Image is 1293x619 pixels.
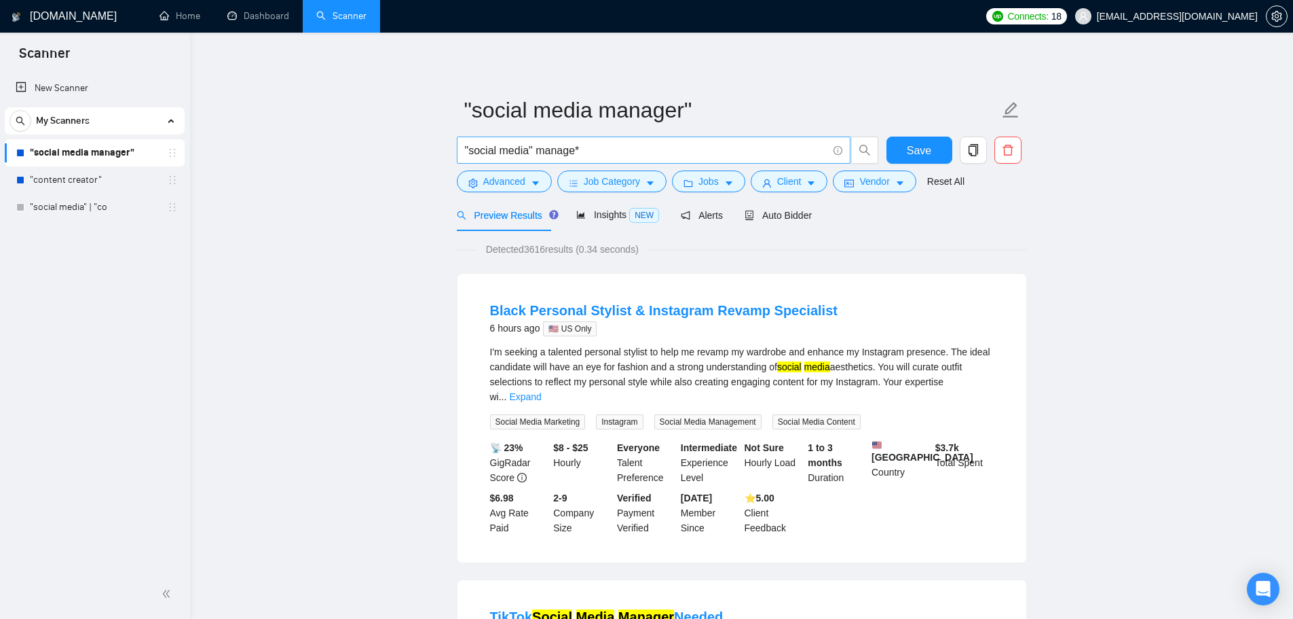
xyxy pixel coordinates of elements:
button: userClientcaret-down [751,171,828,192]
span: NEW [629,208,659,223]
span: setting [468,178,478,188]
span: edit [1002,101,1019,119]
div: Client Feedback [742,491,806,535]
button: delete [994,137,1022,164]
span: search [10,116,31,126]
a: Expand [509,391,541,402]
span: Social Media Marketing [490,414,586,429]
span: Detected 3616 results (0.34 seconds) [476,242,648,257]
img: logo [12,6,21,28]
div: Total Spent [933,440,996,485]
a: "content creator" [30,166,159,194]
span: search [852,144,878,156]
b: $8 - $25 [553,442,588,453]
span: Insights [576,209,659,220]
img: upwork-logo.png [992,11,1003,22]
a: "social media manager" [30,139,159,166]
span: idcard [844,178,854,188]
div: Avg Rate Paid [487,491,551,535]
div: Hourly Load [742,440,806,485]
span: caret-down [724,178,734,188]
div: Country [869,440,933,485]
div: Payment Verified [614,491,678,535]
a: searchScanner [316,10,367,22]
span: delete [995,144,1021,156]
span: user [762,178,772,188]
span: caret-down [895,178,905,188]
button: Save [886,137,952,164]
div: Hourly [550,440,614,485]
span: Instagram [596,414,643,429]
b: Not Sure [745,442,784,453]
button: idcardVendorcaret-down [833,171,916,192]
div: 6 hours ago [490,320,838,336]
span: copy [960,144,986,156]
span: Vendor [859,174,889,189]
b: ⭐️ 5.00 [745,493,774,503]
span: holder [167,202,178,213]
a: "social media" | "co [30,194,159,221]
span: search [457,211,466,220]
b: $ 3.7k [935,442,959,453]
b: Intermediate [681,442,737,453]
span: holder [167,147,178,158]
span: folder [683,178,693,188]
span: area-chart [576,210,586,219]
div: Talent Preference [614,440,678,485]
b: Verified [617,493,652,503]
button: folderJobscaret-down [672,171,745,192]
span: holder [167,175,178,185]
span: caret-down [531,178,540,188]
a: Reset All [927,174,964,189]
b: $6.98 [490,493,514,503]
span: Social Media Content [772,414,861,429]
span: ... [499,391,507,402]
div: I'm seeking a talented personal stylist to help me revamp my wardrobe and enhance my Instagram pr... [490,344,994,404]
span: robot [745,211,754,220]
a: Black Personal Stylist & Instagram Revamp Specialist [490,303,838,318]
li: My Scanners [5,107,185,221]
button: barsJob Categorycaret-down [557,171,667,192]
span: Preview Results [457,210,555,221]
button: setting [1266,5,1288,27]
button: search [851,137,878,164]
div: Tooltip anchor [548,209,560,221]
span: notification [681,211,690,220]
span: My Scanners [36,107,90,135]
span: Alerts [681,210,723,221]
span: Client [777,174,802,189]
div: Duration [805,440,869,485]
button: copy [960,137,987,164]
div: Member Since [678,491,742,535]
input: Search Freelance Jobs... [465,142,827,159]
a: dashboardDashboard [227,10,289,22]
li: New Scanner [5,75,185,102]
input: Scanner name... [464,93,999,127]
b: 1 to 3 months [808,442,842,468]
div: Company Size [550,491,614,535]
mark: media [804,361,830,372]
span: caret-down [806,178,816,188]
a: setting [1266,11,1288,22]
span: info-circle [517,473,527,482]
span: bars [569,178,578,188]
span: info-circle [833,146,842,155]
b: Everyone [617,442,660,453]
span: setting [1267,11,1287,22]
span: Auto Bidder [745,210,812,221]
span: Jobs [698,174,719,189]
span: Connects: [1007,9,1048,24]
div: GigRadar Score [487,440,551,485]
mark: social [777,361,802,372]
b: 2-9 [553,493,567,503]
span: user [1079,12,1088,21]
span: Social Media Management [654,414,762,429]
div: Experience Level [678,440,742,485]
span: Save [907,142,931,159]
span: Scanner [8,43,81,72]
span: caret-down [645,178,655,188]
b: [DATE] [681,493,712,503]
button: search [10,110,31,132]
button: settingAdvancedcaret-down [457,171,552,192]
div: Open Intercom Messenger [1247,573,1279,605]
